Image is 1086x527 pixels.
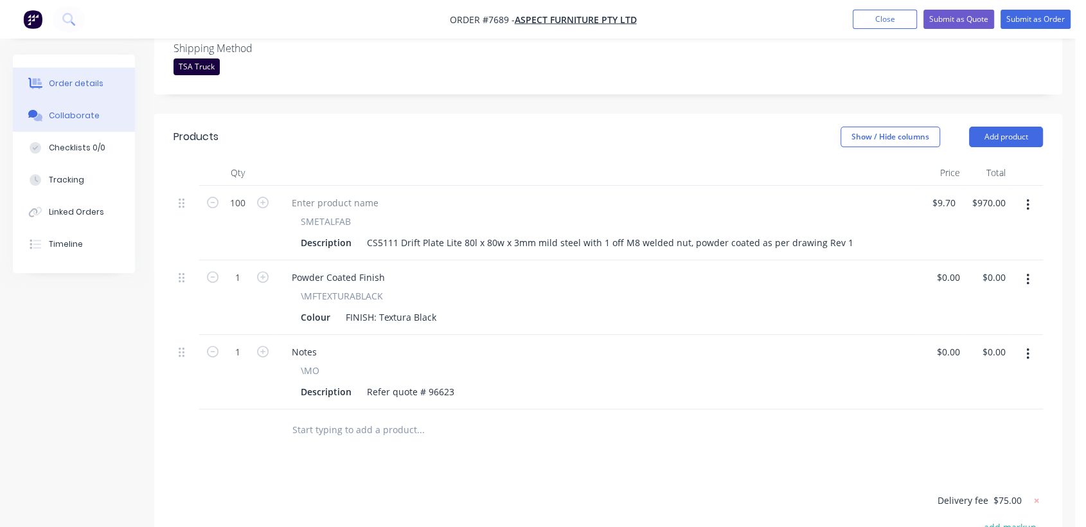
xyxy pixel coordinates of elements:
div: Refer quote # 96623 [362,382,459,401]
button: Submit as Quote [923,10,994,29]
div: Description [296,233,357,252]
div: Qty [199,160,276,186]
div: Order details [49,78,103,89]
div: TSA Truck [174,58,220,75]
div: Timeline [49,238,83,250]
input: Start typing to add a product... [292,417,549,443]
span: Order #7689 - [450,13,515,26]
div: Linked Orders [49,206,104,218]
span: SMETALFAB [301,215,351,228]
div: Total [965,160,1011,186]
div: Checklists 0/0 [49,142,105,154]
div: Description [296,382,357,401]
div: Colour [296,308,335,326]
a: Aspect Furniture Pty Ltd [515,13,637,26]
span: \MFTEXTURABLACK [301,289,383,303]
div: FINISH: Textura Black [341,308,441,326]
div: Notes [281,343,327,361]
button: Add product [969,127,1043,147]
span: $75.00 [993,494,1022,507]
button: Submit as Order [1001,10,1071,29]
button: Checklists 0/0 [13,132,135,164]
div: Products [174,129,218,145]
div: Collaborate [49,110,100,121]
div: Powder Coated Finish [281,268,395,287]
span: Delivery fee [938,494,988,506]
button: Collaborate [13,100,135,132]
button: Close [853,10,917,29]
div: CS5111 Drift Plate Lite 80l x 80w x 3mm mild steel with 1 off M8 welded nut, powder coated as per... [362,233,859,252]
span: \MO [301,364,319,377]
button: Tracking [13,164,135,196]
button: Linked Orders [13,196,135,228]
button: Order details [13,67,135,100]
button: Timeline [13,228,135,260]
button: Show / Hide columns [841,127,940,147]
div: Tracking [49,174,84,186]
div: Price [919,160,965,186]
img: Factory [23,10,42,29]
label: Shipping Method [174,40,334,56]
